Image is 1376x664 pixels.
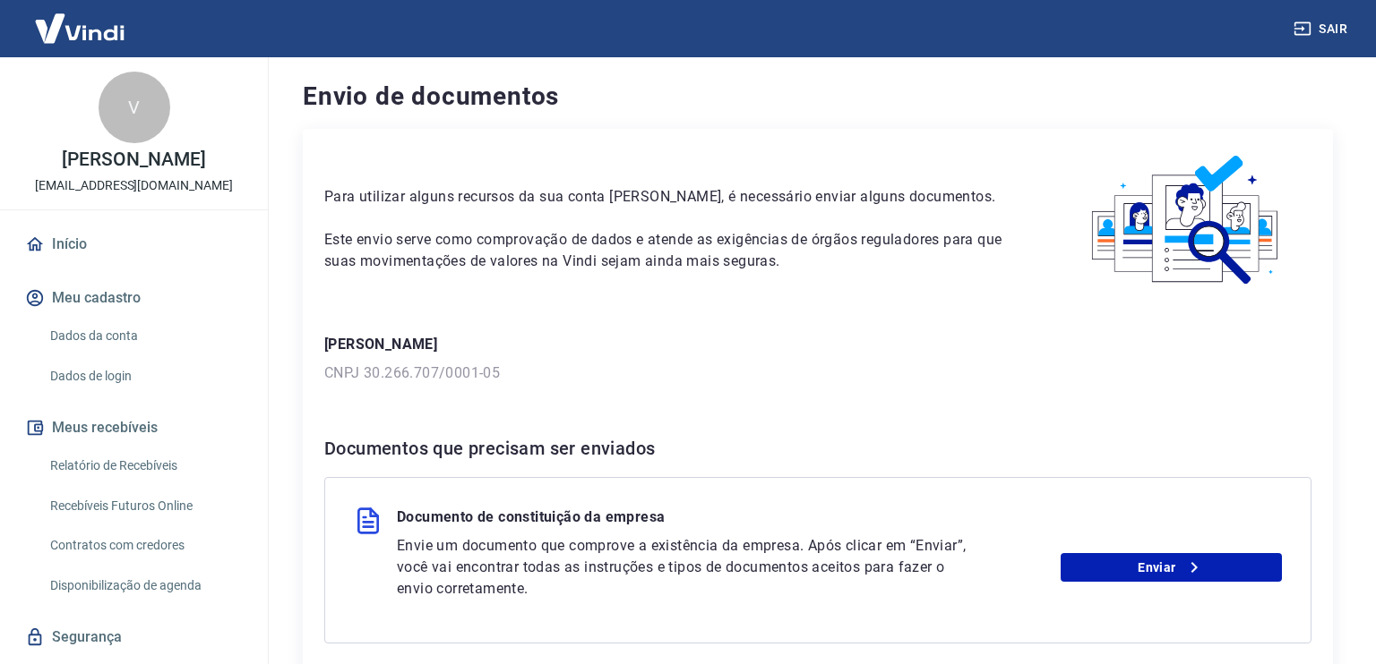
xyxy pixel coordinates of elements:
[43,488,246,524] a: Recebíveis Futuros Online
[397,535,972,600] p: Envie um documento que comprove a existência da empresa. Após clicar em “Enviar”, você vai encont...
[21,617,246,657] a: Segurança
[324,434,1311,463] h6: Documentos que precisam ser enviados
[43,567,246,604] a: Disponibilização de agenda
[324,334,1311,355] p: [PERSON_NAME]
[324,362,1311,384] p: CNPJ 30.266.707/0001-05
[1061,553,1282,582] a: Enviar
[43,447,246,484] a: Relatório de Recebíveis
[354,507,383,535] img: file.3f2e98d22047474d3a157069828955b5.svg
[35,176,233,195] p: [EMAIL_ADDRESS][DOMAIN_NAME]
[43,318,246,354] a: Dados da conta
[1290,13,1354,46] button: Sair
[21,225,246,264] a: Início
[21,278,246,318] button: Meu cadastro
[43,358,246,395] a: Dados de login
[62,150,205,169] p: [PERSON_NAME]
[303,79,1333,115] h4: Envio de documentos
[1062,150,1311,291] img: waiting_documents.41d9841a9773e5fdf392cede4d13b617.svg
[324,229,1019,272] p: Este envio serve como comprovação de dados e atende as exigências de órgãos reguladores para que ...
[397,507,665,535] p: Documento de constituição da empresa
[21,1,138,55] img: Vindi
[324,186,1019,208] p: Para utilizar alguns recursos da sua conta [PERSON_NAME], é necessário enviar alguns documentos.
[43,527,246,564] a: Contratos com credores
[99,72,170,143] div: V
[21,408,246,447] button: Meus recebíveis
